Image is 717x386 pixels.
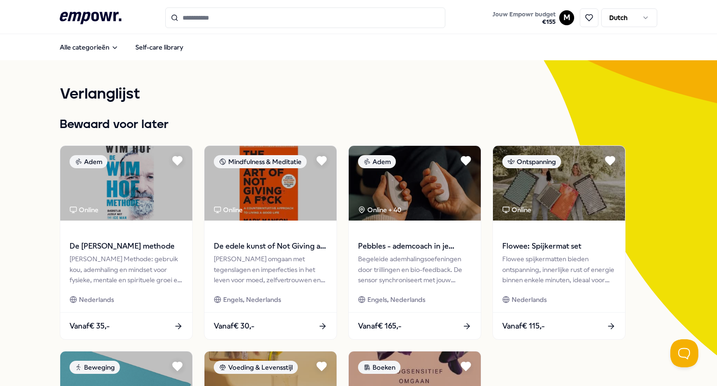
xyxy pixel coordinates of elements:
[214,205,243,215] div: Online
[502,254,616,285] div: Flowee spijkermatten bieden ontspanning, innerlijke rust of energie binnen enkele minuten, ideaal...
[670,339,698,367] iframe: Help Scout Beacon - Open
[70,240,183,252] span: De [PERSON_NAME] methode
[358,320,401,332] span: Vanaf € 165,-
[70,205,98,215] div: Online
[79,294,114,305] span: Nederlands
[60,146,192,221] img: package image
[60,115,657,134] h1: Bewaard voor later
[502,205,531,215] div: Online
[492,18,555,26] span: € 155
[52,38,126,57] button: Alle categorieën
[502,240,616,252] span: Flowee: Spijkermat set
[358,361,401,374] div: Boeken
[502,155,561,168] div: Ontspanning
[214,254,327,285] div: [PERSON_NAME] omgaan met tegenslagen en imperfecties in het leven voor moed, zelfvertrouwen en ee...
[223,294,281,305] span: Engels, Nederlands
[70,254,183,285] div: [PERSON_NAME] Methode: gebruik kou, ademhaling en mindset voor fysieke, mentale en spirituele gro...
[60,83,657,106] h1: Verlanglijst
[60,145,193,340] a: package imageAdemOnlineDe [PERSON_NAME] methode[PERSON_NAME] Methode: gebruik kou, ademhaling en ...
[489,8,559,28] a: Jouw Empowr budget€155
[204,146,337,221] img: package image
[214,361,298,374] div: Voeding & Levensstijl
[358,254,471,285] div: Begeleide ademhalingsoefeningen door trillingen en bio-feedback. De sensor synchroniseert met jou...
[70,155,107,168] div: Adem
[358,240,471,252] span: Pebbles - ademcoach in je handen
[502,320,545,332] span: Vanaf € 115,-
[491,9,557,28] button: Jouw Empowr budget€155
[492,11,555,18] span: Jouw Empowr budget
[204,145,337,340] a: package imageMindfulness & MeditatieOnlineDe edele kunst of Not Giving a F*ck[PERSON_NAME] omgaan...
[214,240,327,252] span: De edele kunst of Not Giving a F*ck
[349,146,481,221] img: package image
[559,10,574,25] button: M
[512,294,547,305] span: Nederlands
[358,205,401,215] div: Online + 40
[128,38,191,57] a: Self-care library
[493,146,625,221] img: package image
[358,155,396,168] div: Adem
[348,145,481,340] a: package imageAdemOnline + 40Pebbles - ademcoach in je handenBegeleide ademhalingsoefeningen door ...
[214,155,307,168] div: Mindfulness & Meditatie
[367,294,425,305] span: Engels, Nederlands
[492,145,626,340] a: package imageOntspanningOnlineFlowee: Spijkermat setFlowee spijkermatten bieden ontspanning, inne...
[214,320,254,332] span: Vanaf € 30,-
[70,320,110,332] span: Vanaf € 35,-
[52,38,191,57] nav: Main
[70,361,120,374] div: Beweging
[165,7,445,28] input: Search for products, categories or subcategories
